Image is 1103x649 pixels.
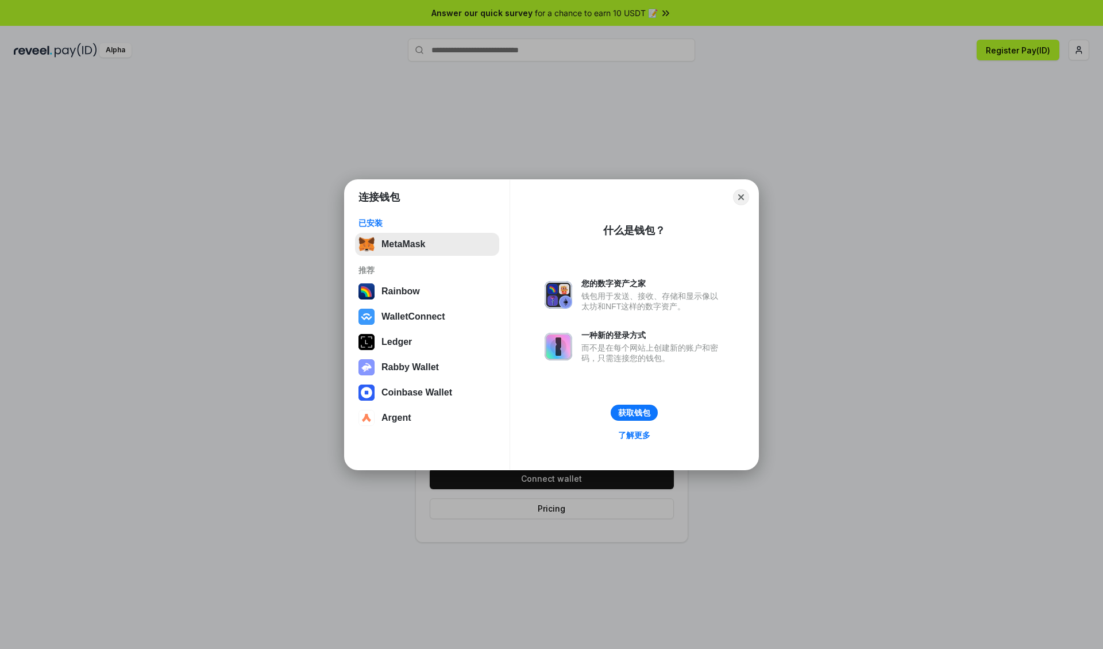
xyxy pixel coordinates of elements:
[358,334,375,350] img: svg+xml,%3Csvg%20xmlns%3D%22http%3A%2F%2Fwww.w3.org%2F2000%2Fsvg%22%20width%3D%2228%22%20height%3...
[358,385,375,401] img: svg+xml,%3Csvg%20width%3D%2228%22%20height%3D%2228%22%20viewBox%3D%220%200%2028%2028%22%20fill%3D...
[358,236,375,252] img: svg+xml,%3Csvg%20fill%3D%22none%22%20height%3D%2233%22%20viewBox%3D%220%200%2035%2033%22%20width%...
[618,430,650,440] div: 了解更多
[381,239,425,249] div: MetaMask
[358,283,375,299] img: svg+xml,%3Csvg%20width%3D%22120%22%20height%3D%22120%22%20viewBox%3D%220%200%20120%20120%22%20fil...
[358,265,496,275] div: 推荐
[618,408,650,418] div: 获取钱包
[381,337,412,347] div: Ledger
[355,331,499,354] button: Ledger
[581,278,724,289] div: 您的数字资产之家
[603,224,665,237] div: 什么是钱包？
[355,381,499,404] button: Coinbase Wallet
[381,362,439,372] div: Rabby Wallet
[358,359,375,375] img: svg+xml,%3Csvg%20xmlns%3D%22http%3A%2F%2Fwww.w3.org%2F2000%2Fsvg%22%20fill%3D%22none%22%20viewBox...
[581,291,724,312] div: 钱包用于发送、接收、存储和显示像以太坊和NFT这样的数字资产。
[733,189,749,205] button: Close
[355,406,499,429] button: Argent
[358,190,400,204] h1: 连接钱包
[355,233,499,256] button: MetaMask
[358,218,496,228] div: 已安装
[581,343,724,363] div: 而不是在每个网站上创建新的账户和密码，只需连接您的钱包。
[581,330,724,340] div: 一种新的登录方式
[355,305,499,328] button: WalletConnect
[381,387,452,398] div: Coinbase Wallet
[381,413,411,423] div: Argent
[611,405,658,421] button: 获取钱包
[358,410,375,426] img: svg+xml,%3Csvg%20width%3D%2228%22%20height%3D%2228%22%20viewBox%3D%220%200%2028%2028%22%20fill%3D...
[381,286,420,297] div: Rainbow
[355,356,499,379] button: Rabby Wallet
[545,333,572,360] img: svg+xml,%3Csvg%20xmlns%3D%22http%3A%2F%2Fwww.w3.org%2F2000%2Fsvg%22%20fill%3D%22none%22%20viewBox...
[611,428,657,443] a: 了解更多
[381,312,445,322] div: WalletConnect
[545,281,572,309] img: svg+xml,%3Csvg%20xmlns%3D%22http%3A%2F%2Fwww.w3.org%2F2000%2Fsvg%22%20fill%3D%22none%22%20viewBox...
[358,309,375,325] img: svg+xml,%3Csvg%20width%3D%2228%22%20height%3D%2228%22%20viewBox%3D%220%200%2028%2028%22%20fill%3D...
[355,280,499,303] button: Rainbow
